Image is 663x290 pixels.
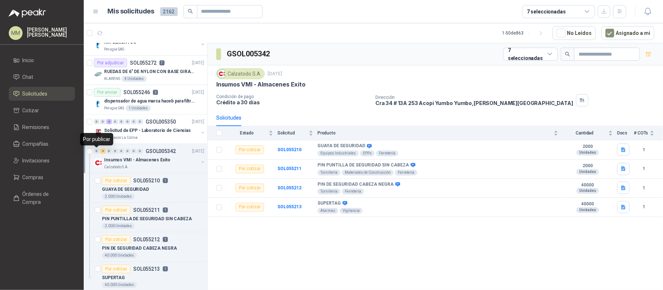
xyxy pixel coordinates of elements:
p: Insumos VMI - Almacenes Exito [104,157,170,164]
p: Solicitud de EPP - Laboratorio de Ciencias [104,127,191,134]
div: Calzatodo S.A. [216,68,265,79]
div: Por publicar [80,133,113,145]
span: Órdenes de Compra [23,190,68,206]
p: Insumos VMI - Almacenes Exito [216,81,305,88]
h1: Mis solicitudes [108,6,154,17]
b: GUAYA DE SEGURIDAD [317,143,365,149]
b: 1 [634,146,654,153]
span: Invitaciones [23,157,50,165]
a: Inicio [9,53,75,67]
a: 0 0 4 0 0 0 0 0 GSOL005350[DATE] Company LogoSolicitud de EPP - Laboratorio de CienciasGimnasio L... [94,117,206,141]
div: Por cotizar [236,203,264,212]
div: Tornillería [317,189,340,194]
b: 40000 [563,182,613,188]
p: Cra 34 # 13A 253 Acopi Yumbo Yumbo , [PERSON_NAME][GEOGRAPHIC_DATA] [375,100,573,106]
div: 40.000 Unidades [102,253,137,258]
div: 0 [106,149,112,154]
img: Company Logo [94,158,103,167]
p: [DATE] [192,148,204,155]
div: Por enviar [94,88,121,97]
a: Solicitudes [9,87,75,101]
b: SUPERTAG [317,201,341,206]
a: 0 4 0 0 0 0 0 0 GSOL005342[DATE] Company LogoInsumos VMI - Almacenes ExitoCalzatodo S.A. [94,147,206,170]
div: Unidades [576,207,599,213]
div: 4 Unidades [122,76,147,82]
div: 4 [100,149,106,154]
div: Equipos Industriales [317,150,359,156]
div: 0 [131,119,137,124]
p: Dirección [375,95,573,100]
p: KLARENS [104,76,120,82]
div: Por cotizar [236,165,264,173]
span: Chat [23,73,33,81]
a: Cotizar [9,104,75,117]
b: PIN DE SEGURIDAD CABEZA NEGRA [317,182,394,188]
p: SOL055246 [123,90,150,95]
th: Estado [226,126,277,140]
a: SOL055210 [277,147,301,152]
div: Unidades [576,169,599,175]
img: Logo peakr [9,9,46,17]
a: Chat [9,70,75,84]
p: [DATE] [192,60,204,67]
b: 1 [634,185,654,192]
div: Unidades [576,188,599,194]
img: Company Logo [94,100,103,108]
a: SOL055212 [277,185,301,190]
a: Compras [9,170,75,184]
p: 1 [163,237,168,242]
p: 1 [163,178,168,183]
p: Crédito a 30 días [216,99,370,105]
span: 2162 [160,7,178,16]
img: Company Logo [94,70,103,79]
div: Por cotizar [236,145,264,154]
div: Vigilancia [340,208,363,214]
p: [DATE] [192,89,204,96]
div: Ferretería [376,150,398,156]
div: 0 [119,149,124,154]
p: 1 [163,208,168,213]
a: Por cotizarSOL0552111PIN PUNTILLA DE SEGURIDAD SIN CABEZA2.000 Unidades [84,203,207,232]
b: 40000 [563,201,613,207]
p: GSOL005350 [146,119,176,124]
div: 0 [94,119,99,124]
div: Por cotizar [236,184,264,192]
p: SUPERTAG [102,274,125,281]
th: Producto [317,126,563,140]
span: Compañías [23,140,49,148]
h3: GSOL005342 [227,48,271,60]
img: Company Logo [218,70,226,78]
th: Docs [617,126,634,140]
a: Por adjudicarSOL0552727[DATE] Company LogoRUEDAS DE 6" DE NYLON CON BASE GIRATORIA EN ACERO INOXI... [84,56,207,85]
div: 0 [125,119,130,124]
div: 0 [131,149,137,154]
a: Compañías [9,137,75,151]
div: 0 [137,119,143,124]
div: 1 Unidades [126,105,151,111]
div: MM [9,26,23,40]
a: SOL055211 [277,166,301,171]
div: Por cotizar [102,206,130,214]
button: No Leídos [553,26,596,40]
b: 2000 [563,144,613,150]
div: Ferretería [395,170,417,176]
p: SOL055211 [133,208,160,213]
div: Por cotizar [102,265,130,273]
p: Condición de pago [216,94,370,99]
a: SOL055213 [277,204,301,209]
p: GUAYA DE SEGURIDAD [102,186,149,193]
a: Invitaciones [9,154,75,168]
th: Solicitud [277,126,317,140]
p: PIN PUNTILLA DE SEGURIDAD SIN CABEZA [102,216,192,222]
img: Company Logo [94,41,103,49]
p: Calzatodo S.A. [104,164,129,170]
p: dispensador de agua marca haceb para filtros Nikkei [104,98,195,105]
b: 2000 [563,163,613,169]
div: 0 [119,119,124,124]
div: 0 [113,119,118,124]
span: Cantidad [563,130,607,136]
div: 1 - 50 de 863 [502,27,547,39]
span: Producto [317,130,552,136]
